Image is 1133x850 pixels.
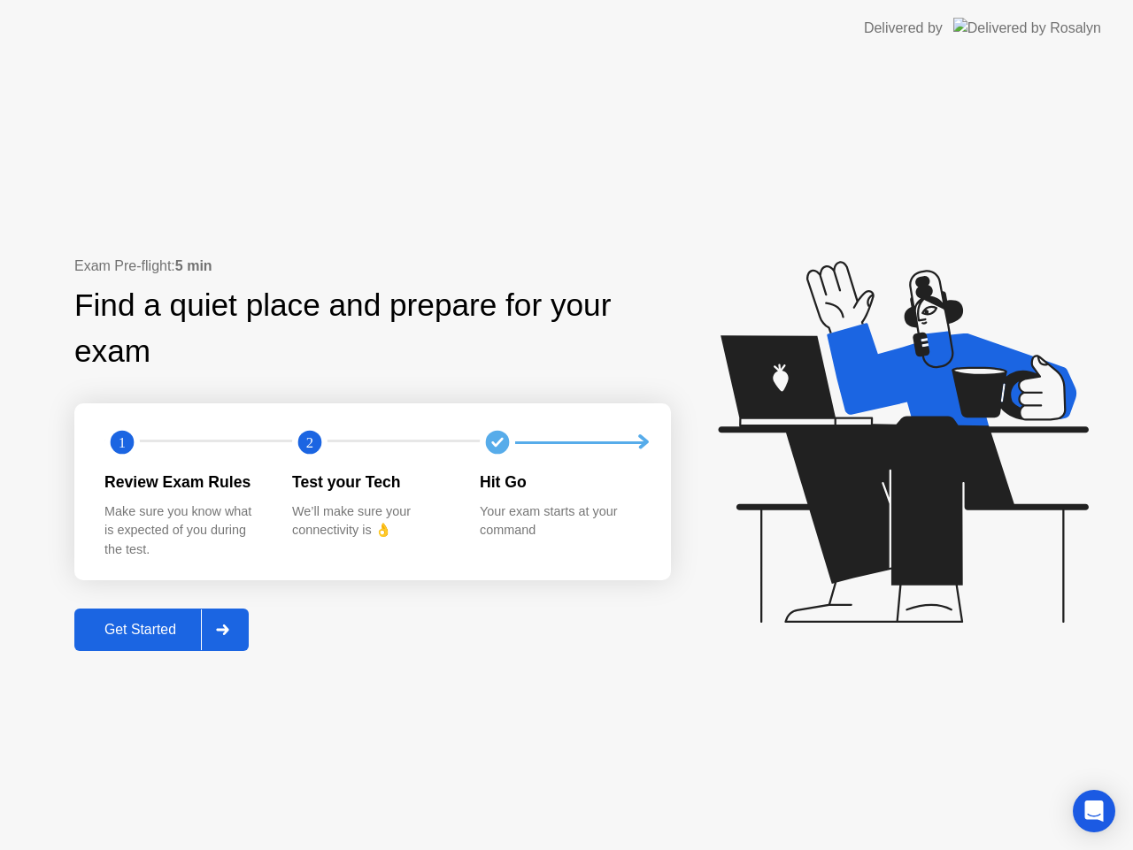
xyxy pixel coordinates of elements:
[1073,790,1115,832] div: Open Intercom Messenger
[74,609,249,651] button: Get Started
[80,622,201,638] div: Get Started
[480,502,639,540] div: Your exam starts at your command
[864,18,943,39] div: Delivered by
[480,471,639,494] div: Hit Go
[74,256,671,277] div: Exam Pre-flight:
[119,434,126,451] text: 1
[104,471,264,494] div: Review Exam Rules
[74,282,671,376] div: Find a quiet place and prepare for your exam
[104,502,264,560] div: Make sure you know what is expected of you during the test.
[953,18,1101,38] img: Delivered by Rosalyn
[175,258,212,273] b: 5 min
[292,502,451,540] div: We’ll make sure your connectivity is 👌
[292,471,451,494] div: Test your Tech
[306,434,313,451] text: 2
